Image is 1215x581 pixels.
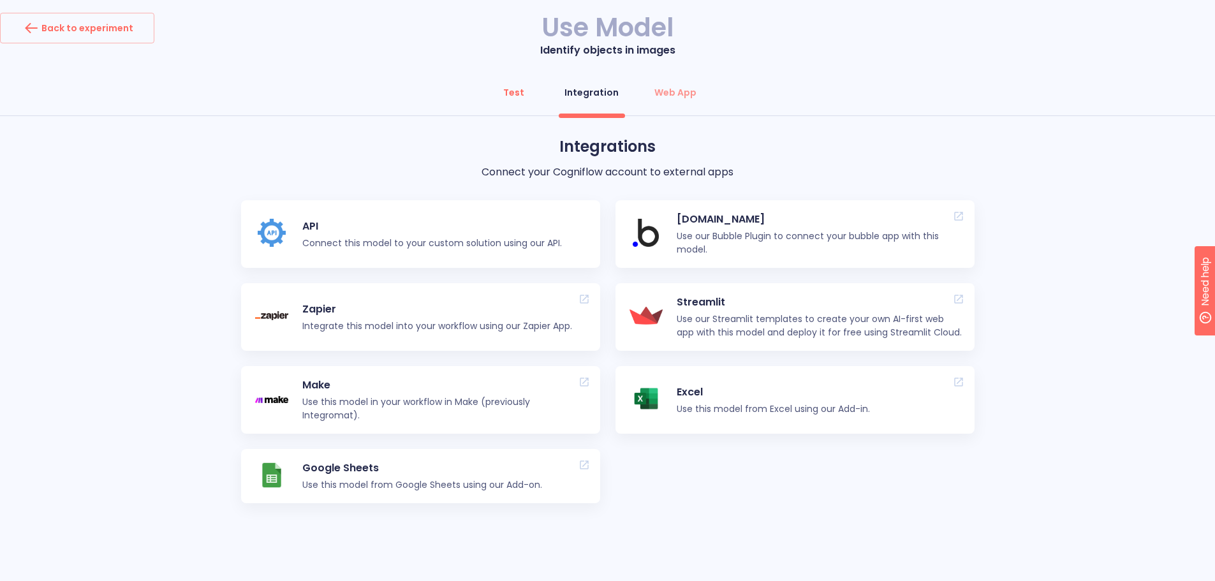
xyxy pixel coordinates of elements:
img: Streamlit [630,307,663,325]
p: Use this model from Excel using our Add-in. [677,402,870,416]
p: Make [302,378,589,393]
p: Use this model from Google Sheets using our Add-on. [302,478,542,492]
p: Use this model in your workflow in Make (previously Integromat). [302,395,589,422]
p: Excel [677,385,870,400]
div: Test [503,86,524,99]
p: Use our Bubble Plugin to connect your bubble app with this model. [677,230,963,256]
p: Streamlit [677,295,963,310]
a: Google SheetsGoogle SheetsUse this model from Google Sheets using our Add-on. [241,449,600,503]
p: Integrate this model into your workflow using our Zapier App. [302,320,572,333]
p: Google Sheets [302,460,542,476]
a: Bubble.io[DOMAIN_NAME]Use our Bubble Plugin to connect your bubble app with this model. [615,200,975,268]
img: Google Sheets [258,461,286,489]
a: StreamlitStreamlitUse our Streamlit templates to create your own AI-first web app with this model... [615,283,975,351]
img: API [258,219,286,247]
span: Need help [30,3,78,18]
a: ExcelExcelUse this model from Excel using our Add-in. [615,366,975,434]
p: API [302,219,562,234]
div: Integration [564,86,619,99]
p: Zapier [302,302,572,317]
p: [DOMAIN_NAME] [677,212,963,227]
a: ZapierZapierIntegrate this model into your workflow using our Zapier App. [241,283,600,351]
div: Web App [654,86,696,99]
p: Use our Streamlit templates to create your own AI-first web app with this model and deploy it for... [677,313,963,339]
p: Connect your Cogniflow account to external apps [241,165,975,180]
p: Connect this model to your custom solution using our API. [302,237,562,250]
p: Integrations [241,135,975,158]
img: Zapier [255,311,288,320]
img: Bubble.io [633,219,659,247]
img: Excel [632,385,660,413]
img: Make [255,396,288,403]
div: Back to experiment [21,18,133,38]
a: MakeMakeUse this model in your workflow in Make (previously Integromat). [241,366,600,434]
